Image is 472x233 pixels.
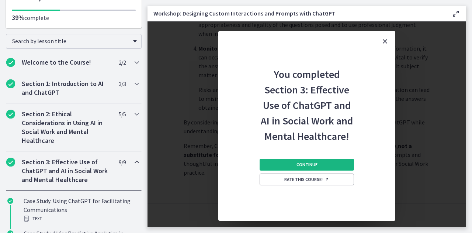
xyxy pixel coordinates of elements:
span: Rate this course! [284,177,329,182]
span: 39% [12,13,24,22]
span: 9 / 9 [119,158,126,167]
h2: Section 1: Introduction to AI and ChatGPT [22,79,112,97]
button: Continue [260,159,354,171]
span: 3 / 3 [119,79,126,88]
a: Rate this course! Opens in a new window [260,174,354,185]
h3: Workshop: Designing Custom Interactions and Prompts with ChatGPT [153,9,440,18]
i: Completed [7,198,13,204]
h2: Section 3: Effective Use of ChatGPT and AI in Social Work and Mental Healthcare [22,158,112,184]
div: Search by lesson title [6,34,142,49]
i: Completed [6,110,15,119]
span: Search by lesson title [12,37,129,45]
h2: Section 2: Ethical Considerations in Using AI in Social Work and Mental Healthcare [22,110,112,145]
i: Opens in a new window [325,177,329,182]
i: Completed [6,158,15,167]
span: 2 / 2 [119,58,126,67]
div: Case Study: Using ChatGPT for Facilitating Communications [24,196,139,223]
i: Completed [6,58,15,67]
button: Close [375,31,395,52]
span: 5 / 5 [119,110,126,119]
i: Completed [6,79,15,88]
span: Continue [296,162,317,168]
div: Text [24,214,139,223]
h2: You completed Section 3: Effective Use of ChatGPT and AI in Social Work and Mental Healthcare! [258,52,355,144]
p: complete [12,13,136,22]
h2: Welcome to the Course! [22,58,112,67]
